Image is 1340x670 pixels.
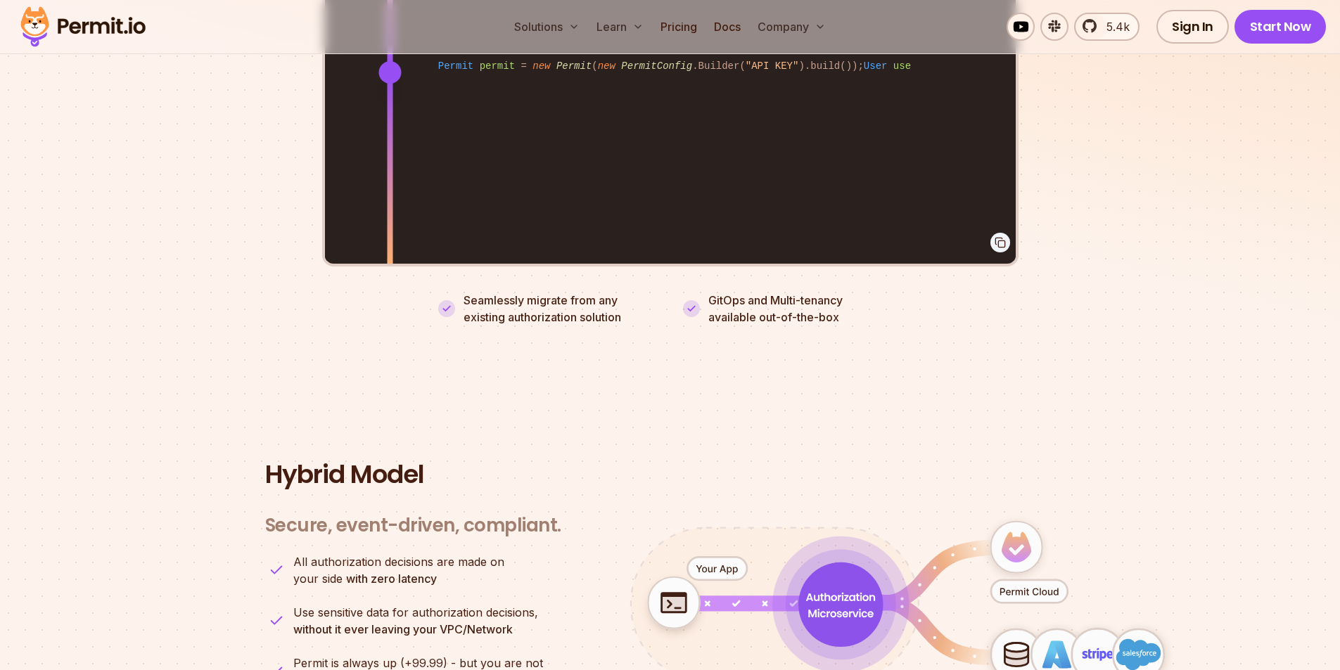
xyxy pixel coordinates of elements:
[591,13,649,41] button: Learn
[1098,18,1130,35] span: 5.4k
[293,553,504,570] span: All authorization decisions are made on
[265,514,561,537] h3: Secure, event-driven, compliant.
[893,60,917,72] span: user
[521,60,526,72] span: =
[293,622,513,636] strong: without it ever leaving your VPC/Network
[509,13,585,41] button: Solutions
[293,553,504,587] p: your side
[556,60,592,72] span: Permit
[428,48,912,85] code: ( .Builder( ).build()); .Builder( ).build(); ; .Builder( ).withTenant( ).build(); permit.check(us...
[1234,10,1327,44] a: Start Now
[708,13,746,41] a: Docs
[14,3,152,51] img: Permit logo
[708,292,843,326] p: GitOps and Multi-tenancy available out-of-the-box
[1074,13,1140,41] a: 5.4k
[746,60,799,72] span: "API KEY"
[752,13,831,41] button: Company
[655,13,703,41] a: Pricing
[438,60,473,72] span: Permit
[532,60,550,72] span: new
[346,572,437,586] strong: with zero latency
[1156,10,1229,44] a: Sign In
[621,60,692,72] span: PermitConfig
[265,460,1076,489] h2: Hybrid Model
[480,60,515,72] span: permit
[598,60,615,72] span: new
[293,604,538,621] span: Use sensitive data for authorization decisions,
[864,60,888,72] span: User
[464,292,658,326] p: Seamlessly migrate from any existing authorization solution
